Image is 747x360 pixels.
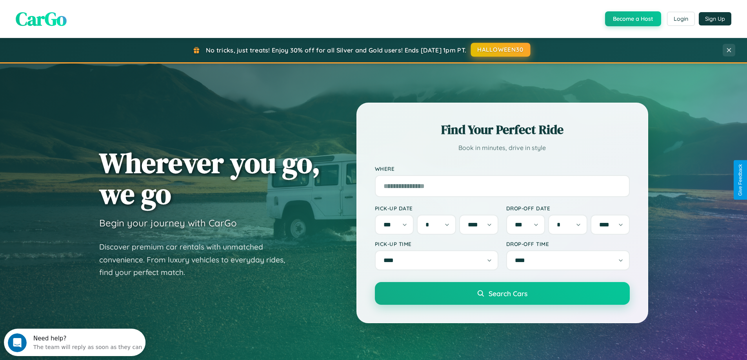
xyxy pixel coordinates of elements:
[375,121,630,138] h2: Find Your Perfect Ride
[99,241,295,279] p: Discover premium car rentals with unmatched convenience. From luxury vehicles to everyday rides, ...
[375,241,498,247] label: Pick-up Time
[8,333,27,352] iframe: Intercom live chat
[471,43,531,57] button: HALLOWEEN30
[506,205,630,212] label: Drop-off Date
[99,147,320,209] h1: Wherever you go, we go
[99,217,237,229] h3: Begin your journey with CarGo
[506,241,630,247] label: Drop-off Time
[375,205,498,212] label: Pick-up Date
[605,11,661,26] button: Become a Host
[489,289,527,298] span: Search Cars
[206,46,466,54] span: No tricks, just treats! Enjoy 30% off for all Silver and Gold users! Ends [DATE] 1pm PT.
[375,282,630,305] button: Search Cars
[29,7,138,13] div: Need help?
[699,12,731,25] button: Sign Up
[29,13,138,21] div: The team will reply as soon as they can
[3,3,146,25] div: Open Intercom Messenger
[738,164,743,196] div: Give Feedback
[667,12,695,26] button: Login
[375,165,630,172] label: Where
[375,142,630,154] p: Book in minutes, drive in style
[16,6,67,32] span: CarGo
[4,329,145,356] iframe: Intercom live chat discovery launcher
